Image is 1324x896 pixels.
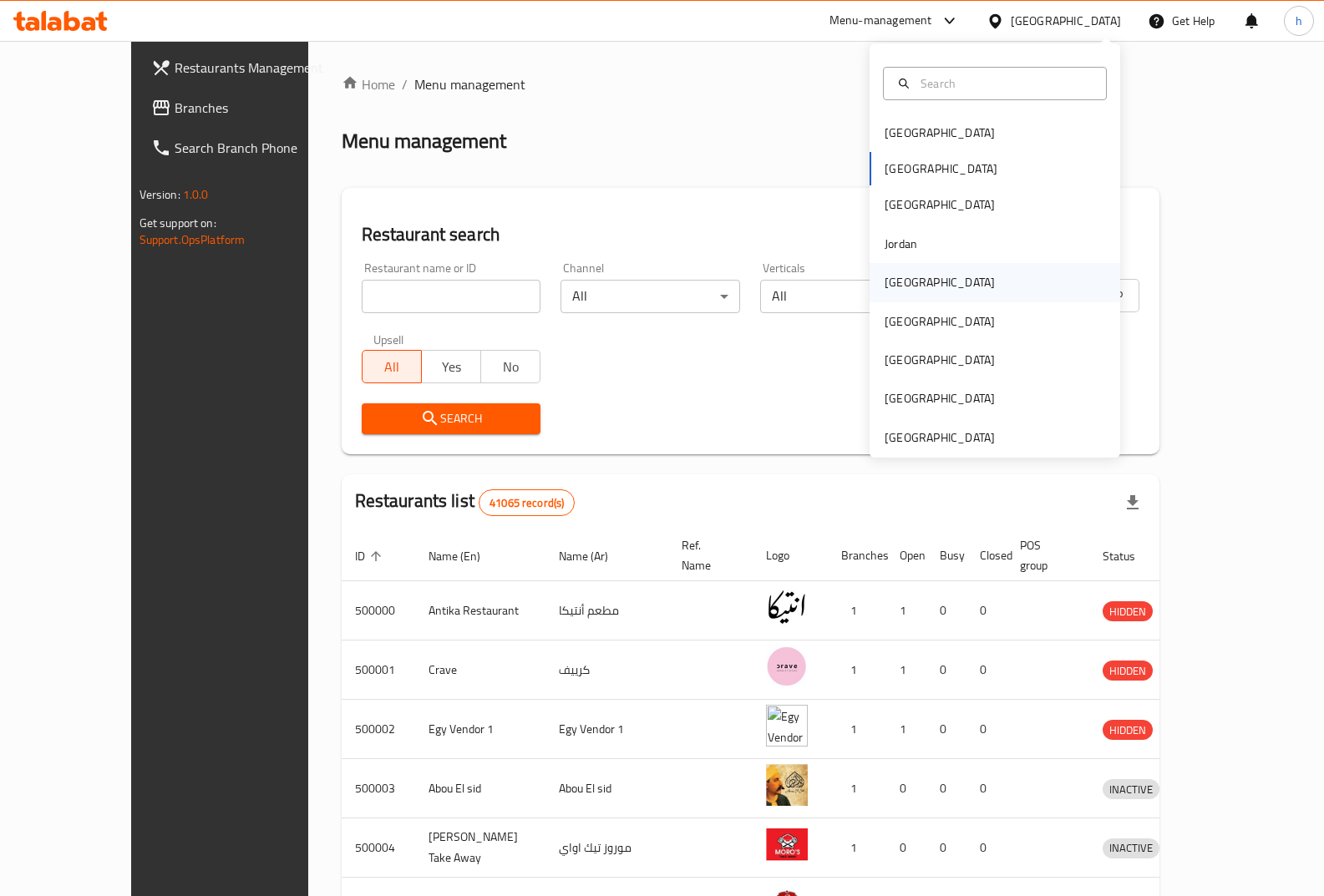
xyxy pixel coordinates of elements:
[1113,483,1153,523] div: Export file
[373,333,404,345] label: Upsell
[1103,661,1153,681] span: HIDDEN
[175,98,339,118] span: Branches
[966,759,1007,818] td: 0
[885,195,995,214] div: [GEOGRAPHIC_DATA]
[342,581,415,640] td: 500000
[966,581,1007,640] td: 0
[545,581,668,640] td: مطعم أنتيكا
[140,229,246,251] a: Support.OpsPlatform
[415,700,545,759] td: Egy Vendor 1
[1103,838,1159,858] span: INACTIVE
[828,581,886,640] td: 1
[828,640,886,700] td: 1
[766,764,808,806] img: Abou El sid
[1103,780,1159,799] span: INACTIVE
[766,645,808,687] img: Crave
[414,74,525,94] span: Menu management
[828,530,886,581] th: Branches
[342,640,415,700] td: 500001
[926,530,966,581] th: Busy
[828,700,886,759] td: 1
[1103,720,1153,740] div: HIDDEN
[545,759,668,818] td: Abou El sid
[886,581,926,640] td: 1
[362,350,422,383] button: All
[885,124,995,142] div: [GEOGRAPHIC_DATA]
[885,312,995,331] div: [GEOGRAPHIC_DATA]
[402,74,408,94] li: /
[966,818,1007,878] td: 0
[885,273,995,291] div: [GEOGRAPHIC_DATA]
[415,581,545,640] td: Antika Restaurant
[966,530,1007,581] th: Closed
[926,759,966,818] td: 0
[926,640,966,700] td: 0
[479,495,574,511] span: 41065 record(s)
[1296,12,1302,30] span: h
[1103,721,1153,740] span: HIDDEN
[429,355,474,379] span: Yes
[886,700,926,759] td: 1
[342,818,415,878] td: 500004
[926,581,966,640] td: 0
[342,759,415,818] td: 500003
[1103,779,1159,799] div: INACTIVE
[1103,602,1153,621] span: HIDDEN
[138,48,353,88] a: Restaurants Management
[421,350,481,383] button: Yes
[559,546,630,566] span: Name (Ar)
[753,530,828,581] th: Logo
[1103,546,1157,566] span: Status
[362,222,1140,247] h2: Restaurant search
[375,408,528,429] span: Search
[479,489,575,516] div: Total records count
[966,640,1007,700] td: 0
[886,640,926,700] td: 1
[175,58,339,78] span: Restaurants Management
[682,535,733,575] span: Ref. Name
[415,759,545,818] td: Abou El sid
[1103,838,1159,858] div: INACTIVE
[885,351,995,369] div: [GEOGRAPHIC_DATA]
[766,823,808,865] img: Moro's Take Away
[926,700,966,759] td: 0
[355,546,387,566] span: ID
[488,355,534,379] span: No
[342,700,415,759] td: 500002
[926,818,966,878] td: 0
[545,640,668,700] td: كرييف
[828,759,886,818] td: 1
[362,403,541,434] button: Search
[369,355,415,379] span: All
[886,530,926,581] th: Open
[545,700,668,759] td: Egy Vendor 1
[355,488,576,516] h2: Restaurants list
[966,700,1007,759] td: 0
[183,184,209,205] span: 1.0.0
[885,428,995,447] div: [GEOGRAPHIC_DATA]
[362,280,541,313] input: Search for restaurant name or ID..
[175,138,339,158] span: Search Branch Phone
[914,74,1096,93] input: Search
[545,818,668,878] td: موروز تيك اواي
[1020,535,1069,575] span: POS group
[342,74,1160,94] nav: breadcrumb
[886,759,926,818] td: 0
[138,128,353,168] a: Search Branch Phone
[140,184,180,205] span: Version:
[138,88,353,128] a: Branches
[342,74,395,94] a: Home
[886,818,926,878] td: 0
[480,350,540,383] button: No
[342,128,506,154] h2: Menu management
[429,546,502,566] span: Name (En)
[415,640,545,700] td: Crave
[561,280,740,313] div: All
[140,212,216,234] span: Get support on:
[760,280,940,313] div: All
[766,705,808,747] img: Egy Vendor 1
[829,11,932,31] div: Menu-management
[766,586,808,628] img: Antika Restaurant
[885,235,917,253] div: Jordan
